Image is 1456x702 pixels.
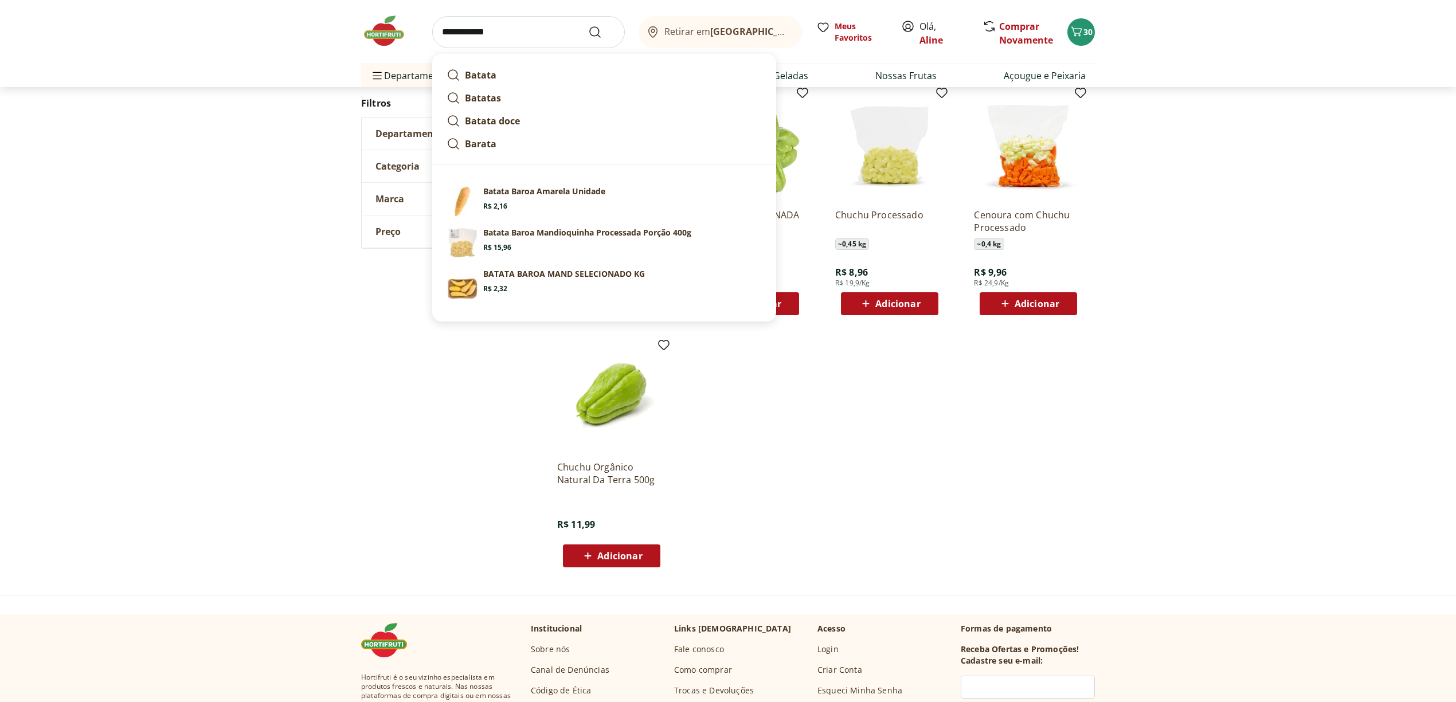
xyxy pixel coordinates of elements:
span: Departamento [375,128,443,139]
p: Institucional [531,623,582,634]
img: Hortifruti [361,14,418,48]
img: Chuchu Orgânico Natural Da Terra 500g [557,343,666,452]
strong: Batatas [465,92,501,104]
span: Adicionar [1015,299,1059,308]
a: Nossas Frutas [875,69,937,83]
span: Meus Favoritos [835,21,887,44]
a: Batata Baroa Amarela UnidadeBatata Baroa Amarela UnidadeR$ 2,16 [442,181,766,222]
a: Criar Conta [817,664,862,676]
p: Batata Baroa Mandioquinha Processada Porção 400g [483,227,691,238]
img: Principal [447,227,479,259]
span: R$ 9,96 [974,266,1007,279]
a: Aline [919,34,943,46]
a: Meus Favoritos [816,21,887,44]
a: Batata doce [442,109,766,132]
span: R$ 15,96 [483,243,511,252]
button: Marca [362,183,534,215]
span: R$ 11,99 [557,518,595,531]
a: Canal de Denúncias [531,664,609,676]
span: R$ 2,16 [483,202,507,211]
span: ~ 0,4 kg [974,238,1004,250]
button: Adicionar [563,544,660,567]
h2: Filtros [361,92,534,115]
img: Principal [447,268,479,300]
button: Menu [370,62,384,89]
p: Links [DEMOGRAPHIC_DATA] [674,623,791,634]
button: Preço [362,215,534,248]
a: Barata [442,132,766,155]
span: Adicionar [875,299,920,308]
img: Cenoura com Chuchu Processado [974,91,1083,199]
span: Adicionar [597,551,642,560]
h3: Receba Ofertas e Promoções! [961,644,1079,655]
span: R$ 2,32 [483,284,507,293]
span: 30 [1083,26,1093,37]
p: BATATA BAROA MAND SELECIONADO KG [483,268,645,280]
img: Chuchu Processado [835,91,944,199]
h3: Cadastre seu e-mail: [961,655,1043,666]
a: Trocas e Devoluções [674,685,754,696]
a: Esqueci Minha Senha [817,685,902,696]
strong: Batata doce [465,115,520,127]
a: Código de Ética [531,685,591,696]
img: Batata Baroa Amarela Unidade [447,186,479,218]
strong: Batata [465,69,496,81]
a: Login [817,644,839,655]
a: PrincipalBATATA BAROA MAND SELECIONADO KGR$ 2,32 [442,264,766,305]
span: R$ 8,96 [835,266,868,279]
span: Retirar em [664,26,791,37]
button: Adicionar [980,292,1077,315]
a: Batatas [442,87,766,109]
strong: Barata [465,138,496,150]
img: Hortifruti [361,623,418,657]
a: Sobre nós [531,644,570,655]
span: R$ 19,9/Kg [835,279,870,288]
span: Marca [375,193,404,205]
a: Comprar Novamente [999,20,1053,46]
input: search [432,16,625,48]
span: Categoria [375,160,420,172]
b: [GEOGRAPHIC_DATA]/[GEOGRAPHIC_DATA] [710,25,903,38]
span: Departamentos [370,62,453,89]
button: Submit Search [588,25,616,39]
span: ~ 0,45 kg [835,238,869,250]
a: Batata [442,64,766,87]
a: Chuchu Processado [835,209,944,234]
a: Fale conosco [674,644,724,655]
button: Carrinho [1067,18,1095,46]
a: Como comprar [674,664,732,676]
a: Chuchu Orgânico Natural Da Terra 500g [557,461,666,486]
p: Formas de pagamento [961,623,1095,634]
button: Adicionar [841,292,938,315]
button: Categoria [362,150,534,182]
button: Retirar em[GEOGRAPHIC_DATA]/[GEOGRAPHIC_DATA] [639,16,803,48]
span: Preço [375,226,401,237]
button: Departamento [362,117,534,150]
span: Olá, [919,19,970,47]
p: Batata Baroa Amarela Unidade [483,186,605,197]
span: R$ 24,9/Kg [974,279,1009,288]
a: Açougue e Peixaria [1004,69,1086,83]
p: Acesso [817,623,846,634]
a: PrincipalBatata Baroa Mandioquinha Processada Porção 400gR$ 15,96 [442,222,766,264]
a: Cenoura com Chuchu Processado [974,209,1083,234]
